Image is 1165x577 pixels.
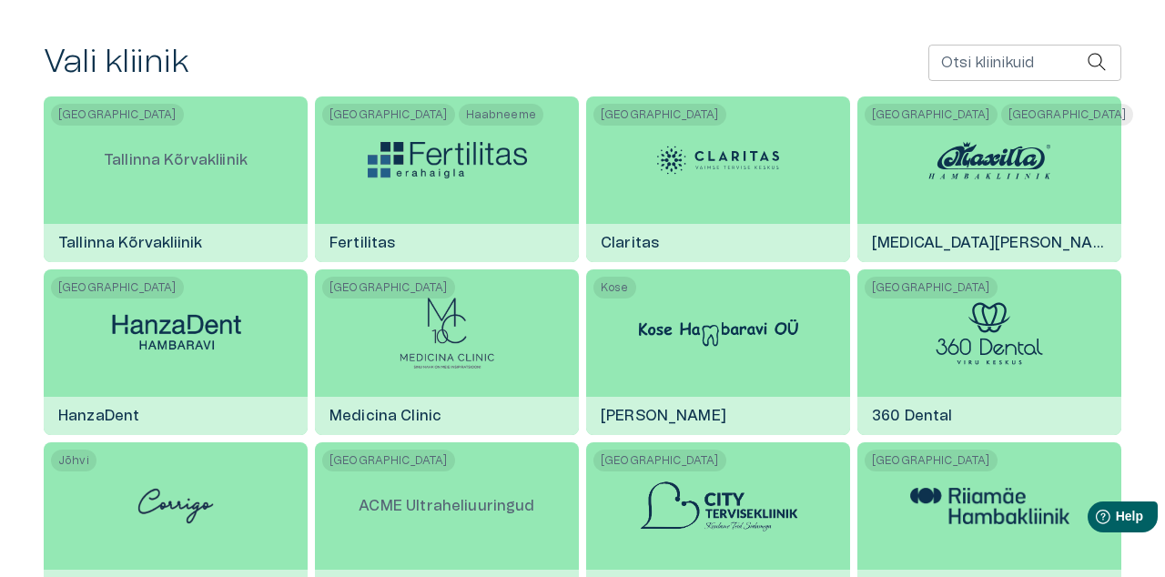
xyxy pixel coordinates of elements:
[1001,104,1134,126] span: [GEOGRAPHIC_DATA]
[586,269,850,435] a: KoseKose Hambaravi logo[PERSON_NAME]
[322,450,455,471] span: [GEOGRAPHIC_DATA]
[865,277,998,299] span: [GEOGRAPHIC_DATA]
[344,481,549,531] p: ACME Ultraheliuuringud
[593,104,726,126] span: [GEOGRAPHIC_DATA]
[51,277,184,299] span: [GEOGRAPHIC_DATA]
[322,104,455,126] span: [GEOGRAPHIC_DATA]
[865,450,998,471] span: [GEOGRAPHIC_DATA]
[910,488,1069,524] img: Riiamäe Hambakliinik logo
[51,104,184,126] span: [GEOGRAPHIC_DATA]
[650,133,786,187] img: Claritas logo
[44,391,154,440] h6: HanzaDent
[368,142,527,178] img: Fertilitas logo
[921,133,1058,187] img: Maxilla Hambakliinik logo
[315,391,456,440] h6: Medicina Clinic
[44,218,217,268] h6: Tallinna Kõrvakliinik
[51,450,96,471] span: Jõhvi
[459,104,543,126] span: Haabneeme
[322,277,455,299] span: [GEOGRAPHIC_DATA]
[315,96,579,262] a: [GEOGRAPHIC_DATA]HaabneemeFertilitas logoFertilitas
[44,43,188,82] h2: Vali kliinik
[1023,494,1165,545] iframe: Help widget launcher
[865,104,998,126] span: [GEOGRAPHIC_DATA]
[857,96,1121,262] a: [GEOGRAPHIC_DATA][GEOGRAPHIC_DATA]Maxilla Hambakliinik logo[MEDICAL_DATA][PERSON_NAME]
[857,218,1121,268] h6: [MEDICAL_DATA][PERSON_NAME]
[639,319,798,347] img: Kose Hambaravi logo
[593,277,636,299] span: Kose
[639,480,798,532] img: City Tervisekliinik logo
[315,218,410,268] h6: Fertilitas
[586,218,674,268] h6: Claritas
[586,96,850,262] a: [GEOGRAPHIC_DATA]Claritas logoClaritas
[130,470,221,542] img: Corrigo logo
[96,309,256,359] img: HanzaDent logo
[857,269,1121,435] a: [GEOGRAPHIC_DATA]360 Dental logo360 Dental
[89,135,262,186] p: Tallinna Kõrvakliinik
[315,269,579,435] a: [GEOGRAPHIC_DATA]Medicina Clinic logoMedicina Clinic
[857,391,967,440] h6: 360 Dental
[399,297,495,369] img: Medicina Clinic logo
[593,450,726,471] span: [GEOGRAPHIC_DATA]
[586,391,741,440] h6: [PERSON_NAME]
[44,269,308,435] a: [GEOGRAPHIC_DATA]HanzaDent logoHanzaDent
[936,302,1043,365] img: 360 Dental logo
[44,96,308,262] a: [GEOGRAPHIC_DATA]Tallinna KõrvakliinikTallinna Kõrvakliinik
